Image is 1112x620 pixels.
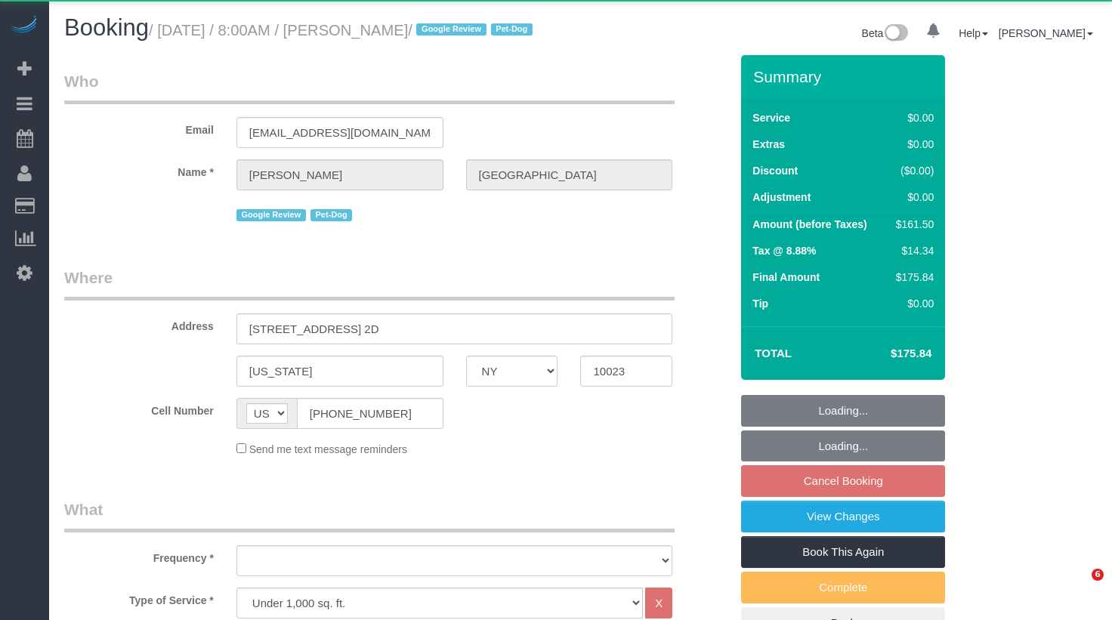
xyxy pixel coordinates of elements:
label: Address [53,313,225,334]
span: Pet-Dog [310,209,352,221]
iframe: Intercom live chat [1061,569,1097,605]
strong: Total [755,347,792,359]
legend: Where [64,267,675,301]
a: View Changes [741,501,945,532]
a: [PERSON_NAME] [999,27,1093,39]
label: Email [53,117,225,137]
label: Tip [752,296,768,311]
span: Google Review [236,209,306,221]
label: Amount (before Taxes) [752,217,866,232]
div: $0.00 [890,110,934,125]
label: Extras [752,137,785,152]
label: Discount [752,163,798,178]
span: 6 [1092,569,1104,581]
span: Send me text message reminders [249,443,407,455]
legend: What [64,498,675,532]
span: Google Review [416,23,486,35]
input: Email [236,117,443,148]
label: Cell Number [53,398,225,418]
legend: Who [64,70,675,104]
h3: Summary [753,68,937,85]
label: Frequency * [53,545,225,566]
input: City [236,356,443,387]
a: Book This Again [741,536,945,568]
input: Cell Number [297,398,443,429]
input: First Name [236,159,443,190]
label: Tax @ 8.88% [752,243,816,258]
img: Automaid Logo [9,15,39,36]
label: Adjustment [752,190,811,205]
label: Service [752,110,790,125]
input: Last Name [466,159,673,190]
div: $14.34 [890,243,934,258]
input: Zip Code [580,356,672,387]
span: Booking [64,14,149,41]
div: $0.00 [890,190,934,205]
label: Final Amount [752,270,820,285]
a: Beta [862,27,909,39]
div: $0.00 [890,137,934,152]
div: $0.00 [890,296,934,311]
div: ($0.00) [890,163,934,178]
label: Type of Service * [53,588,225,608]
small: / [DATE] / 8:00AM / [PERSON_NAME] [149,22,537,39]
span: / [408,22,537,39]
img: New interface [883,24,908,44]
div: $161.50 [890,217,934,232]
div: $175.84 [890,270,934,285]
h4: $175.84 [845,347,931,360]
span: Pet-Dog [491,23,533,35]
label: Name * [53,159,225,180]
a: Help [959,27,988,39]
